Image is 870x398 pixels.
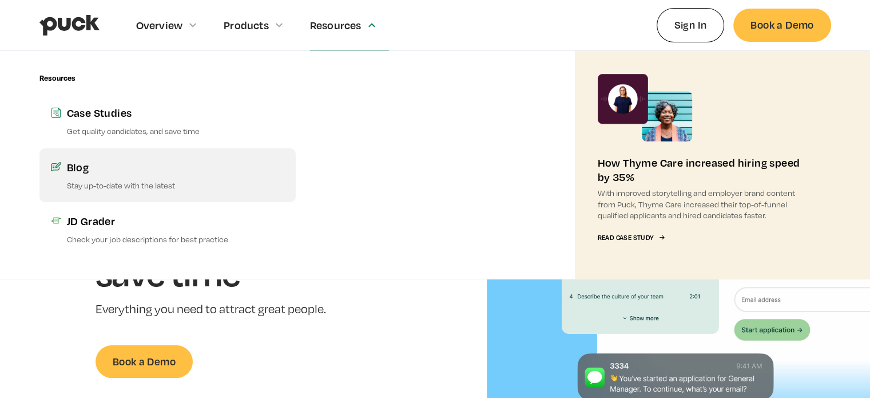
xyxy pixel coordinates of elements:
[67,160,284,174] div: Blog
[310,19,361,31] div: Resources
[598,155,808,184] div: How Thyme Care increased hiring speed by 35%
[67,125,284,136] p: Get quality candidates, and save time
[96,345,193,378] a: Book a Demo
[39,74,76,82] div: Resources
[39,94,296,148] a: Case StudiesGet quality candidates, and save time
[39,148,296,202] a: BlogStay up-to-date with the latest
[657,8,725,42] a: Sign In
[96,301,367,318] p: Everything you need to attract great people.
[136,19,183,31] div: Overview
[67,214,284,228] div: JD Grader
[598,234,654,242] div: Read Case Study
[598,187,808,220] p: With improved storytelling and employer brand content from Puck, Thyme Care increased their top-o...
[67,180,284,191] p: Stay up-to-date with the latest
[67,234,284,245] p: Check your job descriptions for best practice
[39,202,296,256] a: JD GraderCheck your job descriptions for best practice
[224,19,269,31] div: Products
[96,179,367,292] h1: Get quality candidates, and save time
[733,9,831,41] a: Book a Demo
[67,105,284,120] div: Case Studies
[575,51,831,279] a: How Thyme Care increased hiring speed by 35%With improved storytelling and employer brand content...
